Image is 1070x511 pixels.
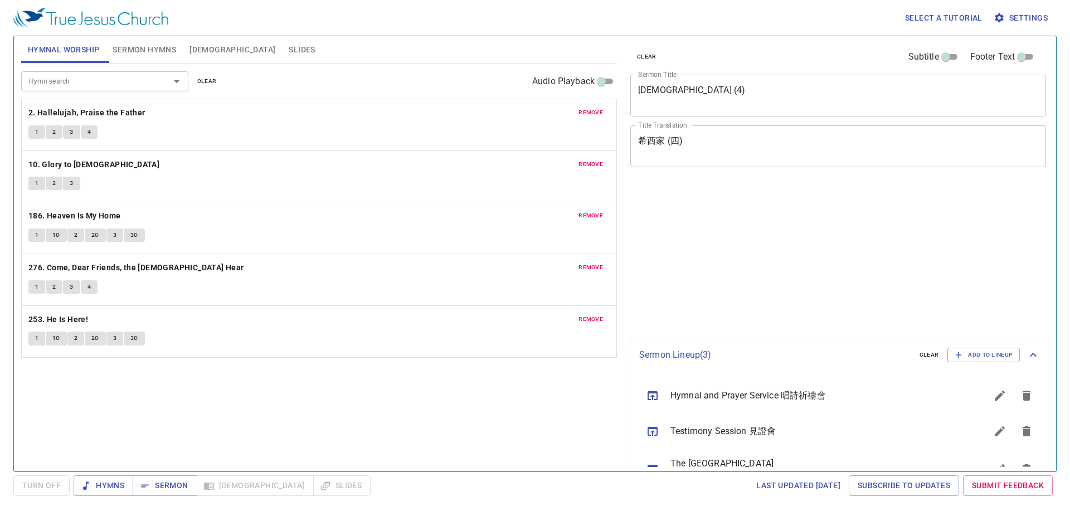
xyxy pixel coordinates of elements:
[28,332,45,345] button: 1
[28,158,162,172] button: 10. Glory to [DEMOGRAPHIC_DATA]
[197,76,217,86] span: clear
[572,261,610,274] button: remove
[169,74,184,89] button: Open
[972,479,1044,493] span: Submit Feedback
[35,282,38,292] span: 1
[63,125,80,139] button: 3
[85,332,106,345] button: 2C
[191,75,223,88] button: clear
[913,348,946,362] button: clear
[52,178,56,188] span: 2
[28,228,45,242] button: 1
[74,475,133,496] button: Hymns
[35,127,38,137] span: 1
[849,475,959,496] a: Subscribe to Updates
[52,127,56,137] span: 2
[28,209,121,223] b: 186. Heaven Is My Home
[626,179,964,332] iframe: from-child
[905,11,983,25] span: Select a tutorial
[142,479,188,493] span: Sermon
[28,261,246,275] button: 276. Come, Dear Friends, the [DEMOGRAPHIC_DATA] Hear
[858,479,950,493] span: Subscribe to Updates
[670,389,960,402] span: Hymnal and Prayer Service 唱詩祈禱會
[85,228,106,242] button: 2C
[28,280,45,294] button: 1
[28,125,45,139] button: 1
[578,108,603,118] span: remove
[91,230,99,240] span: 2C
[752,475,845,496] a: Last updated [DATE]
[970,50,1015,64] span: Footer Text
[28,106,145,120] b: 2. Hallelujah, Praise the Father
[289,43,315,57] span: Slides
[46,125,62,139] button: 2
[63,177,80,190] button: 3
[46,228,67,242] button: 1C
[630,373,1049,494] ul: sermon lineup list
[82,479,124,493] span: Hymns
[28,43,100,57] span: Hymnal Worship
[578,159,603,169] span: remove
[46,177,62,190] button: 2
[532,75,595,88] span: Audio Playback
[572,158,610,171] button: remove
[106,332,123,345] button: 3
[52,333,60,343] span: 1C
[28,106,147,120] button: 2. Hallelujah, Praise the Father
[947,348,1020,362] button: Add to Lineup
[81,125,98,139] button: 4
[67,228,84,242] button: 2
[189,43,275,57] span: [DEMOGRAPHIC_DATA]
[70,127,73,137] span: 3
[572,313,610,326] button: remove
[46,332,67,345] button: 1C
[130,230,138,240] span: 3C
[70,282,73,292] span: 3
[70,178,73,188] span: 3
[133,475,197,496] button: Sermon
[52,230,60,240] span: 1C
[91,333,99,343] span: 2C
[955,350,1013,360] span: Add to Lineup
[35,333,38,343] span: 1
[578,314,603,324] span: remove
[124,228,145,242] button: 3C
[756,479,840,493] span: Last updated [DATE]
[35,230,38,240] span: 1
[996,11,1048,25] span: Settings
[35,178,38,188] span: 1
[630,337,1049,373] div: Sermon Lineup(3)clearAdd to Lineup
[87,282,91,292] span: 4
[991,8,1052,28] button: Settings
[578,262,603,272] span: remove
[670,425,960,438] span: Testimony Session 見證會
[670,457,960,470] span: The [GEOGRAPHIC_DATA]
[28,313,90,327] button: 253. He Is Here!
[637,52,656,62] span: clear
[113,333,116,343] span: 3
[28,177,45,190] button: 1
[130,333,138,343] span: 3C
[81,280,98,294] button: 4
[630,50,663,64] button: clear
[572,209,610,222] button: remove
[113,43,176,57] span: Sermon Hymns
[28,313,88,327] b: 253. He Is Here!
[106,228,123,242] button: 3
[578,211,603,221] span: remove
[52,282,56,292] span: 2
[74,230,77,240] span: 2
[63,280,80,294] button: 3
[638,135,1038,157] textarea: 希西家 (四)
[920,350,939,360] span: clear
[28,158,159,172] b: 10. Glory to [DEMOGRAPHIC_DATA]
[46,280,62,294] button: 2
[124,332,145,345] button: 3C
[13,8,168,28] img: True Jesus Church
[74,333,77,343] span: 2
[908,50,939,64] span: Subtitle
[638,85,1038,106] textarea: [DEMOGRAPHIC_DATA] (4)
[87,127,91,137] span: 4
[28,261,244,275] b: 276. Come, Dear Friends, the [DEMOGRAPHIC_DATA] Hear
[67,332,84,345] button: 2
